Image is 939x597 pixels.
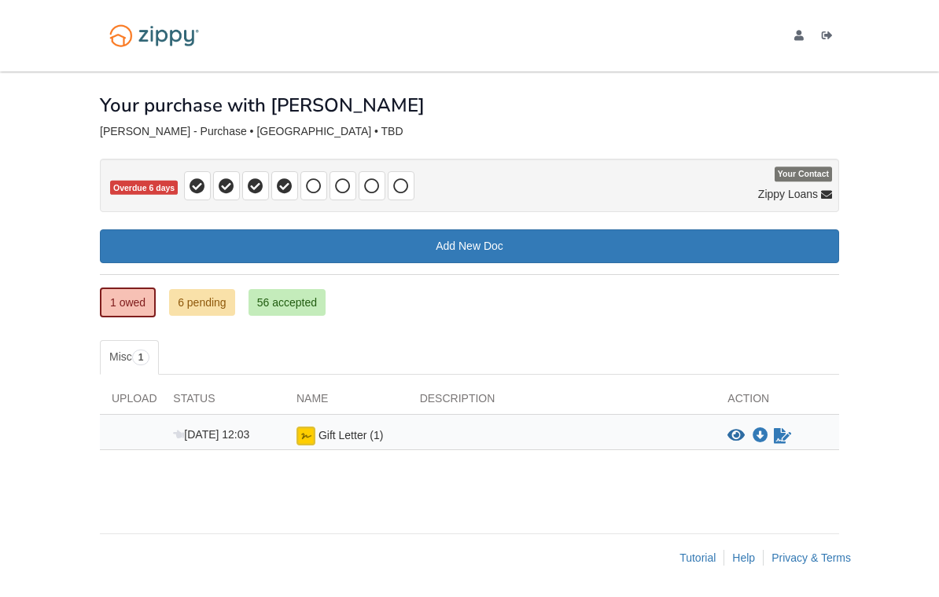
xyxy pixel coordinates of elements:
a: edit profile [794,30,810,46]
a: Misc [100,340,159,375]
span: 1 [132,350,150,365]
div: Description [408,390,716,414]
span: Your Contact [775,167,832,182]
a: Waiting for your co-borrower to e-sign [772,427,793,445]
div: Status [161,390,285,414]
img: Logo [100,17,208,54]
div: [PERSON_NAME] - Purchase • [GEOGRAPHIC_DATA] • TBD [100,125,839,138]
a: 1 owed [100,288,156,317]
span: Zippy Loans [758,186,818,202]
h1: Your purchase with [PERSON_NAME] [100,95,425,115]
div: Upload [100,390,161,414]
a: Download Gift Letter (1) [753,430,768,442]
a: Help [732,551,755,564]
span: Overdue 6 days [110,181,178,196]
a: Add New Doc [100,229,839,263]
a: 6 pending [169,289,235,316]
a: Privacy & Terms [771,551,851,564]
div: Action [716,390,839,414]
a: 56 accepted [249,289,326,316]
a: Tutorial [679,551,716,564]
img: esign [296,427,315,445]
span: [DATE] 12:03 [173,428,249,441]
button: View Gift Letter (1) [727,428,745,444]
div: Name [285,390,408,414]
a: Log out [822,30,839,46]
span: Gift Letter (1) [319,429,383,441]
